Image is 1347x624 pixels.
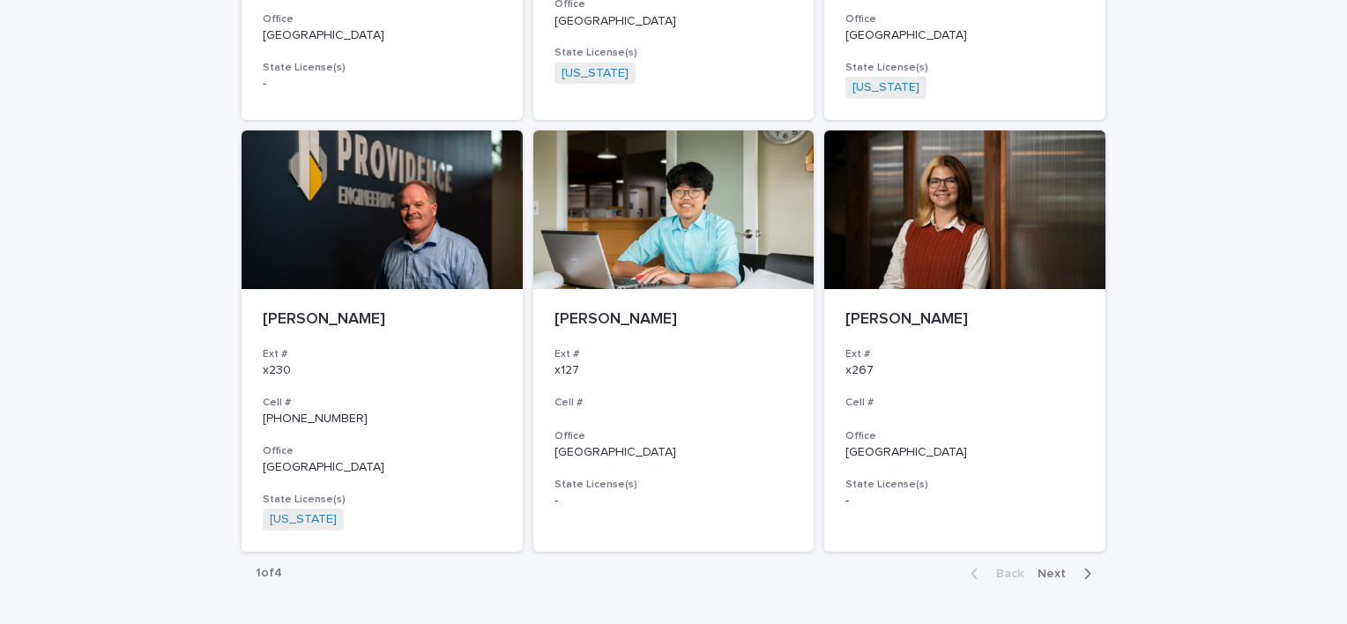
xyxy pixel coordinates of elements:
[554,445,793,460] p: [GEOGRAPHIC_DATA]
[852,80,919,95] a: [US_STATE]
[845,478,1084,492] h3: State License(s)
[986,568,1023,580] span: Back
[263,347,502,361] h3: Ext #
[845,396,1084,410] h3: Cell #
[242,552,296,595] p: 1 of 4
[824,130,1105,552] a: [PERSON_NAME]Ext #x267Cell #Office[GEOGRAPHIC_DATA]State License(s)-
[263,310,502,330] p: [PERSON_NAME]
[1038,568,1076,580] span: Next
[956,566,1031,582] button: Back
[554,46,793,60] h3: State License(s)
[263,444,502,458] h3: Office
[263,364,291,376] a: x230
[845,494,1084,509] p: -
[845,429,1084,443] h3: Office
[263,28,502,43] p: [GEOGRAPHIC_DATA]
[845,28,1084,43] p: [GEOGRAPHIC_DATA]
[554,364,579,376] a: x127
[270,512,337,527] a: [US_STATE]
[845,364,874,376] a: x267
[845,12,1084,26] h3: Office
[845,310,1084,330] p: [PERSON_NAME]
[263,61,502,75] h3: State License(s)
[554,429,793,443] h3: Office
[554,478,793,492] h3: State License(s)
[554,310,793,330] p: [PERSON_NAME]
[263,396,502,410] h3: Cell #
[554,396,793,410] h3: Cell #
[263,493,502,507] h3: State License(s)
[562,66,629,81] a: [US_STATE]
[242,130,523,552] a: [PERSON_NAME]Ext #x230Cell #[PHONE_NUMBER]Office[GEOGRAPHIC_DATA]State License(s)[US_STATE]
[845,61,1084,75] h3: State License(s)
[1031,566,1105,582] button: Next
[554,347,793,361] h3: Ext #
[845,347,1084,361] h3: Ext #
[845,445,1084,460] p: [GEOGRAPHIC_DATA]
[263,460,502,475] p: [GEOGRAPHIC_DATA]
[263,412,368,425] a: [PHONE_NUMBER]
[263,77,502,92] p: -
[533,130,815,552] a: [PERSON_NAME]Ext #x127Cell #Office[GEOGRAPHIC_DATA]State License(s)-
[263,12,502,26] h3: Office
[554,494,793,509] p: -
[554,14,793,29] p: [GEOGRAPHIC_DATA]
